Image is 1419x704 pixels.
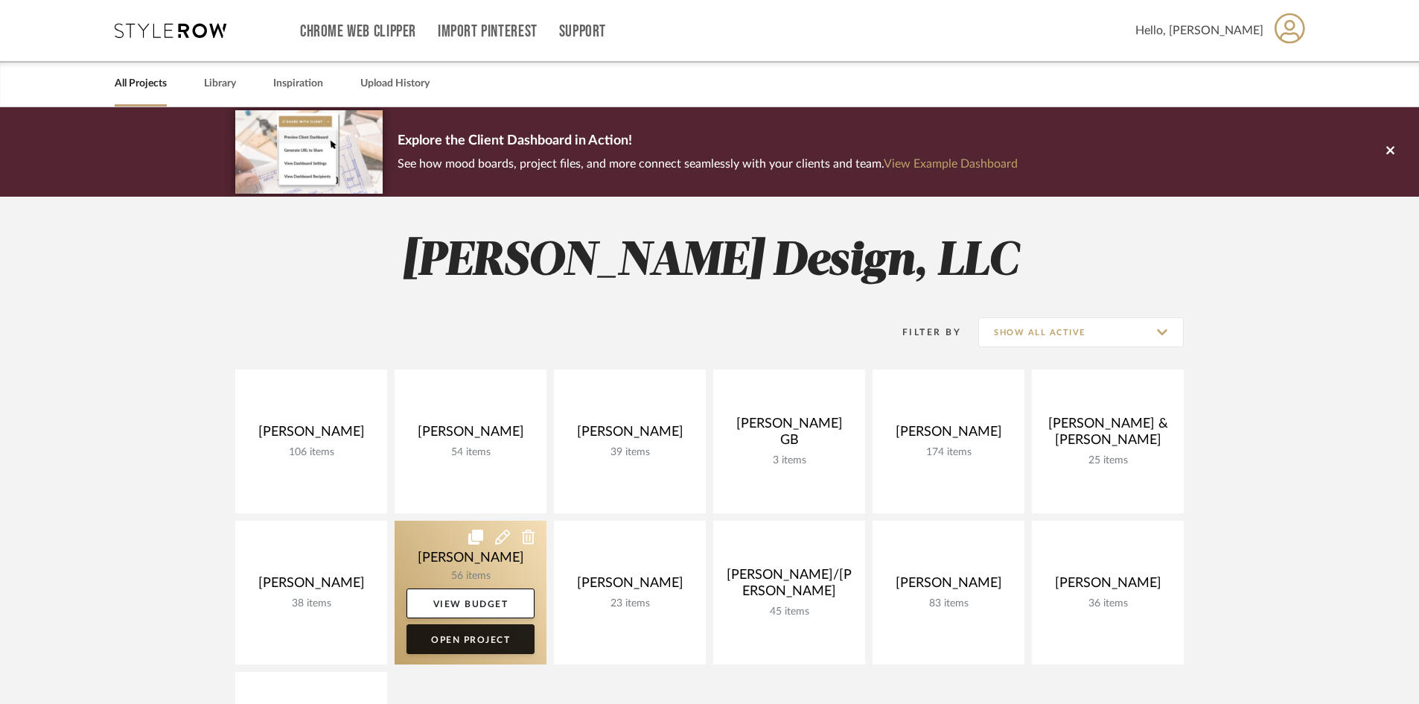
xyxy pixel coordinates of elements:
[247,424,375,446] div: [PERSON_NAME]
[300,25,416,38] a: Chrome Web Clipper
[173,234,1246,290] h2: [PERSON_NAME] Design, LLC
[438,25,538,38] a: Import Pinterest
[566,575,694,597] div: [PERSON_NAME]
[235,110,383,193] img: d5d033c5-7b12-40c2-a960-1ecee1989c38.png
[406,589,535,618] a: View Budget
[884,424,1013,446] div: [PERSON_NAME]
[725,606,853,618] div: 45 items
[247,446,375,459] div: 106 items
[247,597,375,610] div: 38 items
[204,74,236,94] a: Library
[398,153,1018,174] p: See how mood boards, project files, and more connect seamlessly with your clients and team.
[1044,416,1172,454] div: [PERSON_NAME] & [PERSON_NAME]
[725,454,853,467] div: 3 items
[566,424,694,446] div: [PERSON_NAME]
[566,446,694,459] div: 39 items
[273,74,323,94] a: Inspiration
[559,25,606,38] a: Support
[884,575,1013,597] div: [PERSON_NAME]
[247,575,375,597] div: [PERSON_NAME]
[884,597,1013,610] div: 83 items
[884,446,1013,459] div: 174 items
[360,74,430,94] a: Upload History
[883,325,961,340] div: Filter By
[406,624,535,654] a: Open Project
[1044,575,1172,597] div: [PERSON_NAME]
[725,567,853,606] div: [PERSON_NAME]/[PERSON_NAME]
[1135,22,1263,39] span: Hello, [PERSON_NAME]
[1044,597,1172,610] div: 36 items
[1044,454,1172,467] div: 25 items
[725,416,853,454] div: [PERSON_NAME] GB
[398,130,1018,153] p: Explore the Client Dashboard in Action!
[884,158,1018,170] a: View Example Dashboard
[115,74,167,94] a: All Projects
[406,446,535,459] div: 54 items
[406,424,535,446] div: [PERSON_NAME]
[566,597,694,610] div: 23 items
